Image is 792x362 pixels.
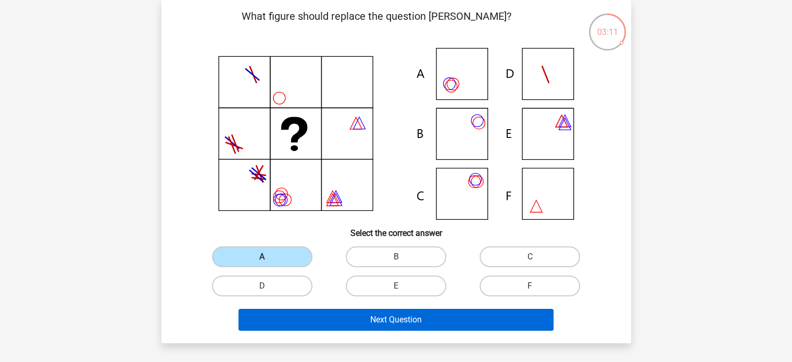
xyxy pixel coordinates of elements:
div: 03:11 [588,13,627,39]
label: F [480,276,580,296]
label: E [346,276,446,296]
p: What figure should replace the question [PERSON_NAME]? [178,8,575,40]
label: D [212,276,312,296]
h6: Select the correct answer [178,220,614,238]
button: Next Question [238,309,554,331]
label: C [480,246,580,267]
label: B [346,246,446,267]
label: A [212,246,312,267]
